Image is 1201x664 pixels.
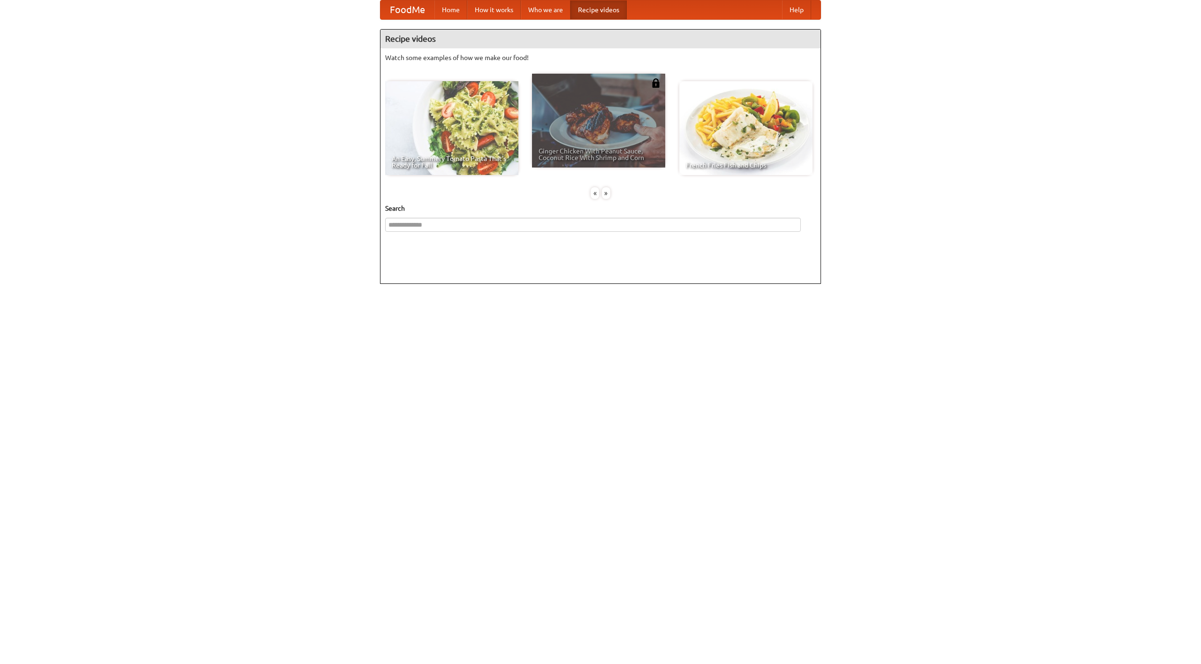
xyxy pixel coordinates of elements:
[521,0,570,19] a: Who we are
[782,0,811,19] a: Help
[651,78,661,88] img: 483408.png
[385,204,816,213] h5: Search
[679,81,813,175] a: French Fries Fish and Chips
[570,0,627,19] a: Recipe videos
[467,0,521,19] a: How it works
[392,155,512,168] span: An Easy, Summery Tomato Pasta That's Ready for Fall
[686,162,806,168] span: French Fries Fish and Chips
[602,187,610,199] div: »
[385,81,518,175] a: An Easy, Summery Tomato Pasta That's Ready for Fall
[434,0,467,19] a: Home
[385,53,816,62] p: Watch some examples of how we make our food!
[380,0,434,19] a: FoodMe
[380,30,821,48] h4: Recipe videos
[591,187,599,199] div: «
